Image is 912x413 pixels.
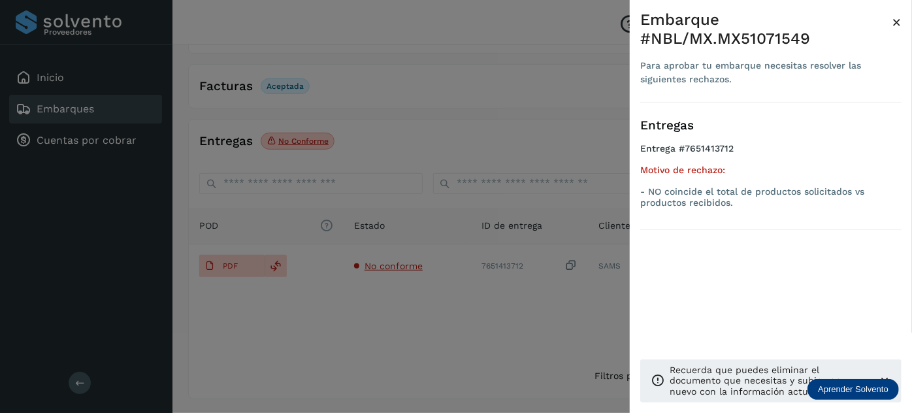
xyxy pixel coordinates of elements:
h5: Motivo de rechazo: [640,165,902,176]
h4: Entrega #7651413712 [640,143,902,165]
span: × [892,13,902,31]
div: Aprender Solvento [807,379,899,400]
h3: Entregas [640,118,902,133]
div: Para aprobar tu embarque necesitas resolver las siguientes rechazos. [640,59,892,86]
button: Close [892,10,902,34]
p: - NO coincide el total de productos solicitados vs productos recibidos. [640,186,902,208]
p: Recuerda que puedes eliminar el documento que necesitas y subir uno nuevo con la información actu... [670,365,868,397]
p: Aprender Solvento [818,384,888,395]
div: Embarque #NBL/MX.MX51071549 [640,10,892,48]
